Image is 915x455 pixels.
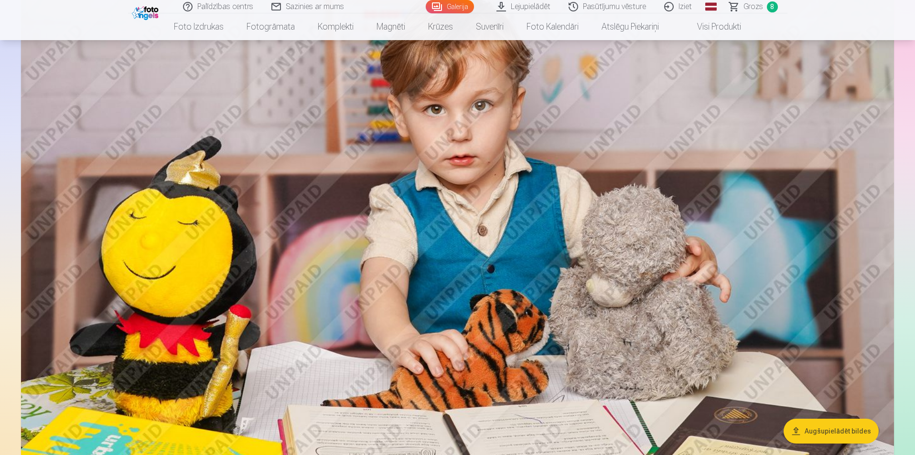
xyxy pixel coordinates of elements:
[590,13,670,40] a: Atslēgu piekariņi
[670,13,753,40] a: Visi produkti
[162,13,235,40] a: Foto izdrukas
[515,13,590,40] a: Foto kalendāri
[306,13,365,40] a: Komplekti
[464,13,515,40] a: Suvenīri
[132,4,161,20] img: /fa1
[767,1,778,12] span: 8
[417,13,464,40] a: Krūzes
[235,13,306,40] a: Fotogrāmata
[743,1,763,12] span: Grozs
[784,419,879,444] button: Augšupielādēt bildes
[365,13,417,40] a: Magnēti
